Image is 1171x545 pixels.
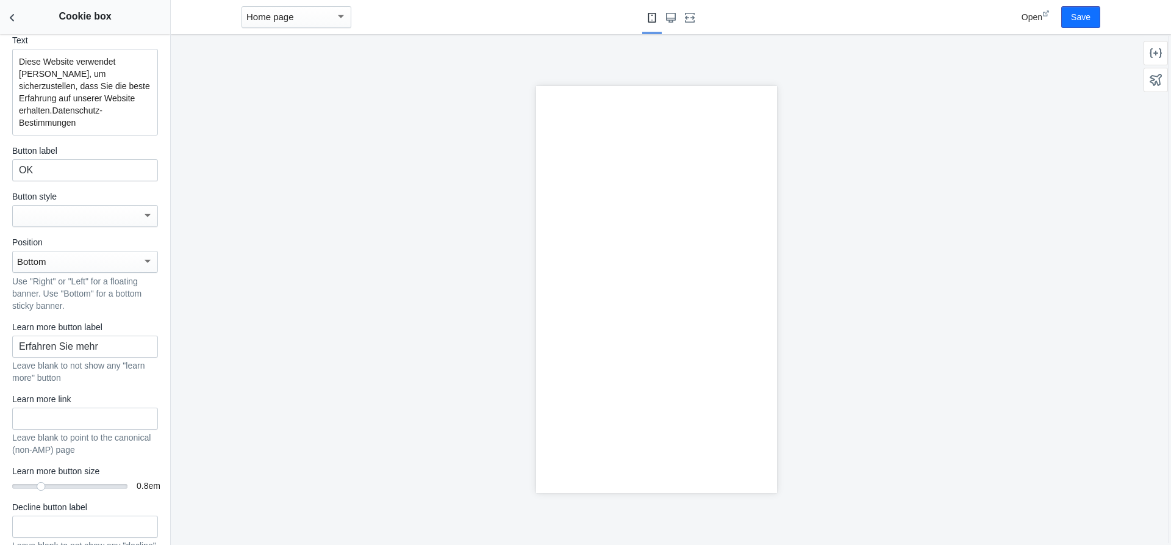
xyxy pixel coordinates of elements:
[1061,6,1100,28] button: Save
[12,393,158,405] label: Learn more link
[12,236,158,248] label: Position
[12,190,158,203] label: Button style
[246,12,294,22] mat-select-trigger: Home page
[17,256,46,267] mat-select-trigger: Bottom
[12,145,158,157] label: Button label
[12,360,158,384] p: Leave blank to not show any "learn more" button
[12,275,158,312] p: Use "Right" or "Left" for a floating banner. Use "Bottom" for a bottom sticky banner.
[12,321,158,333] label: Learn more button label
[148,481,160,491] span: em
[12,432,158,456] p: Leave blank to point to the canonical (non-AMP) page
[137,481,148,491] span: 0.8
[12,34,158,46] label: Text
[12,501,158,513] label: Decline button label
[12,465,158,477] label: Learn more button size
[1022,12,1042,22] span: Open
[19,56,151,129] p: Diese Website verwendet [PERSON_NAME], um sicherzustellen, dass Sie die beste Erfahrung auf unser...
